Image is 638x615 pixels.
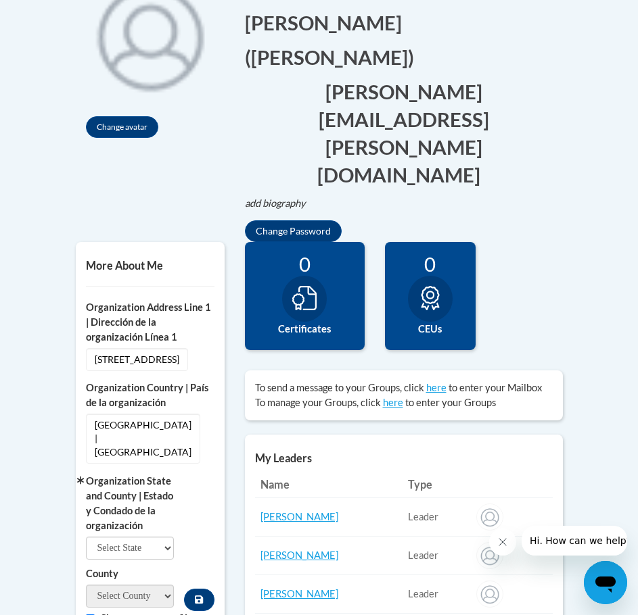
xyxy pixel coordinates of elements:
a: [PERSON_NAME] [260,511,338,522]
button: Change avatar [86,116,158,138]
label: Organization Address Line 1 | Dirección de la organización Línea 1 [86,300,214,345]
button: Change Password [245,220,342,242]
span: [GEOGRAPHIC_DATA] | [GEOGRAPHIC_DATA] [86,414,200,464]
h5: More About Me [86,259,214,272]
div: 0 [255,252,355,276]
button: Edit email address [245,78,563,189]
label: County [86,566,175,581]
a: [PERSON_NAME] [260,588,338,599]
iframe: Button to launch messaging window [584,561,627,604]
span: to enter your Groups [405,397,496,408]
i: add biography [245,197,306,209]
button: Edit screen name [245,43,423,71]
iframe: Close message [489,528,516,556]
th: Name [255,471,403,498]
h5: My Leaders [255,451,553,464]
span: To send a message to your Groups, click [255,382,424,393]
a: [PERSON_NAME] [260,549,338,561]
img: Michael Kosmalski [476,581,503,608]
th: Type [403,471,472,498]
td: connected user for connection WI: Prescott School District [403,575,472,614]
label: Organization Country | País de la organización [86,380,214,410]
td: connected user for connection WI: Prescott School District [403,498,472,537]
label: Certificates [255,322,355,337]
img: Josiah Wilson [476,542,503,569]
span: To manage your Groups, click [255,397,381,408]
iframe: Message from company [522,526,627,556]
td: connected user for connection WI: Prescott School District [403,537,472,575]
div: 0 [395,252,465,276]
img: Amy Fiege [476,503,503,531]
label: CEUs [395,322,465,337]
span: to enter your Mailbox [449,382,542,393]
span: Hi. How can we help? [8,9,110,20]
button: Edit last name [245,9,411,36]
span: [STREET_ADDRESS] [86,348,188,371]
label: Organization State and County | Estado y Condado de la organización [86,474,175,533]
button: Edit biography [245,196,317,211]
a: here [383,397,403,408]
a: here [426,382,447,393]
